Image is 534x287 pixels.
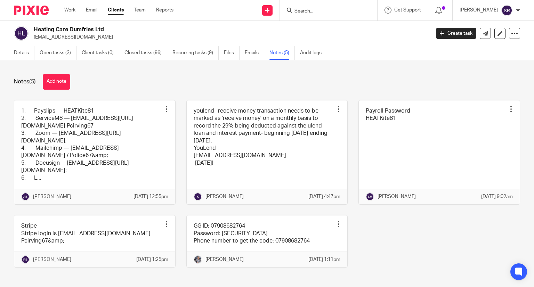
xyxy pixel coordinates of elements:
p: [PERSON_NAME] [205,256,244,263]
img: svg%3E [194,192,202,201]
input: Search [294,8,356,15]
a: Audit logs [300,46,327,60]
img: svg%3E [21,192,30,201]
a: Client tasks (0) [82,46,119,60]
p: [PERSON_NAME] [378,193,416,200]
p: [PERSON_NAME] [205,193,244,200]
span: (5) [29,79,36,84]
p: [DATE] 1:11pm [308,256,340,263]
img: svg%3E [21,255,30,264]
span: Get Support [394,8,421,13]
p: [PERSON_NAME] [460,7,498,14]
a: Create task [436,28,476,39]
a: Recurring tasks (9) [172,46,219,60]
p: [PERSON_NAME] [33,193,71,200]
img: Pixie [14,6,49,15]
img: -%20%20-%20studio@ingrained.co.uk%20for%20%20-20220223%20at%20101413%20-%201W1A2026.jpg [194,255,202,264]
a: Team [134,7,146,14]
a: Clients [108,7,124,14]
p: [PERSON_NAME] [33,256,71,263]
a: Work [64,7,75,14]
img: svg%3E [501,5,512,16]
a: Details [14,46,34,60]
p: [DATE] 1:25pm [136,256,168,263]
a: Open tasks (3) [40,46,76,60]
a: Reports [156,7,173,14]
a: Closed tasks (96) [124,46,167,60]
p: [EMAIL_ADDRESS][DOMAIN_NAME] [34,34,426,41]
a: Notes (5) [269,46,295,60]
a: Emails [245,46,264,60]
a: Files [224,46,240,60]
p: [DATE] 9:02am [481,193,513,200]
p: [DATE] 4:47pm [308,193,340,200]
p: [DATE] 12:55pm [133,193,168,200]
a: Email [86,7,97,14]
h2: Heating Care Dumfries Ltd [34,26,347,33]
img: svg%3E [14,26,29,41]
img: svg%3E [366,192,374,201]
button: Add note [43,74,70,90]
h1: Notes [14,78,36,85]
